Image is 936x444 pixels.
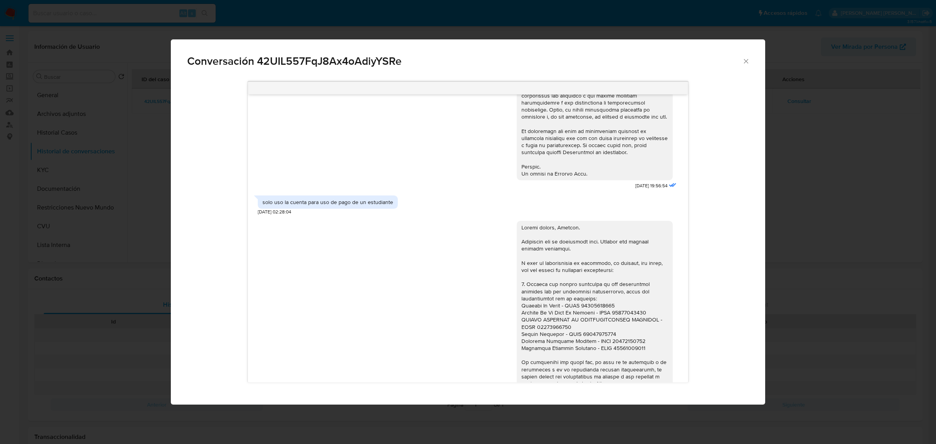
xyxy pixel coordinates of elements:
span: [DATE] 19:56:54 [635,183,668,189]
div: solo uso la cuenta para uso de pago de un estudiante [262,199,393,206]
div: Comunicación [171,39,765,405]
span: [DATE] 02:28:04 [258,209,291,215]
button: Cerrar [742,57,749,64]
span: Conversación 42UIL557FqJ8Ax4oAdiyYSRe [187,56,742,67]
